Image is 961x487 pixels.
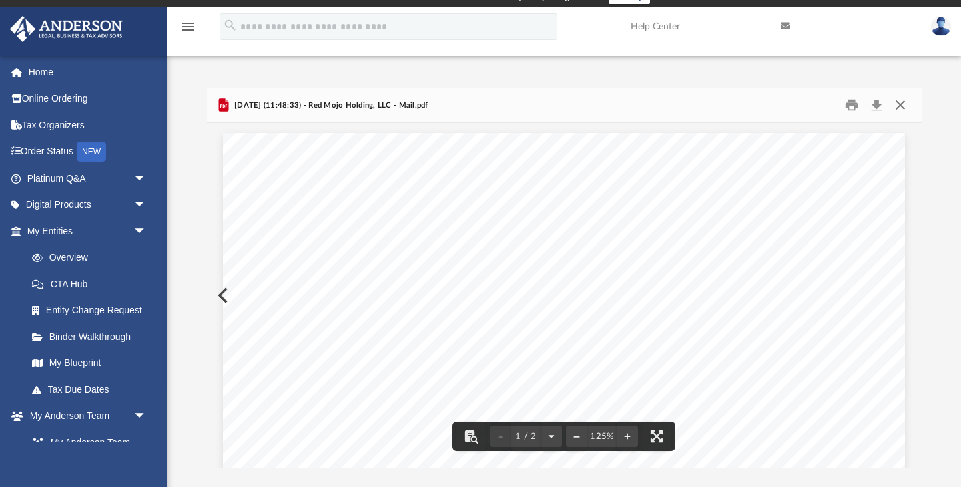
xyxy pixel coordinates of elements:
[9,165,167,192] a: Platinum Q&Aarrow_drop_down
[180,19,196,35] i: menu
[207,123,922,468] div: File preview
[207,123,922,468] div: Document Viewer
[9,218,167,245] a: My Entitiesarrow_drop_down
[541,422,562,451] button: Next page
[180,25,196,35] a: menu
[511,422,541,451] button: 1 / 2
[9,192,167,218] a: Digital Productsarrow_drop_down
[133,218,160,245] span: arrow_drop_down
[19,429,153,456] a: My Anderson Team
[19,323,167,350] a: Binder Walkthrough
[931,17,951,36] img: User Pic
[865,95,889,116] button: Download
[19,350,160,377] a: My Blueprint
[566,422,587,451] button: Zoom out
[19,245,167,271] a: Overview
[133,403,160,430] span: arrow_drop_down
[642,422,671,451] button: Enter fullscreen
[9,86,167,112] a: Online Ordering
[617,422,638,451] button: Zoom in
[9,138,167,166] a: Order StatusNEW
[232,100,428,112] span: [DATE] (11:48:33) - Red Mojo Holding, LLC - Mail.pdf
[207,88,922,468] div: Preview
[6,16,127,42] img: Anderson Advisors Platinum Portal
[9,112,167,138] a: Tax Organizers
[9,403,160,430] a: My Anderson Teamarrow_drop_down
[587,432,617,441] div: Current zoom level
[456,422,486,451] button: Toggle findbar
[19,376,167,403] a: Tax Due Dates
[9,59,167,86] a: Home
[19,297,167,324] a: Entity Change Request
[223,18,238,33] i: search
[133,165,160,192] span: arrow_drop_down
[19,271,167,297] a: CTA Hub
[77,142,106,162] div: NEW
[838,95,865,116] button: Print
[133,192,160,219] span: arrow_drop_down
[207,277,236,314] button: Previous File
[511,432,541,441] span: 1 / 2
[888,95,912,116] button: Close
